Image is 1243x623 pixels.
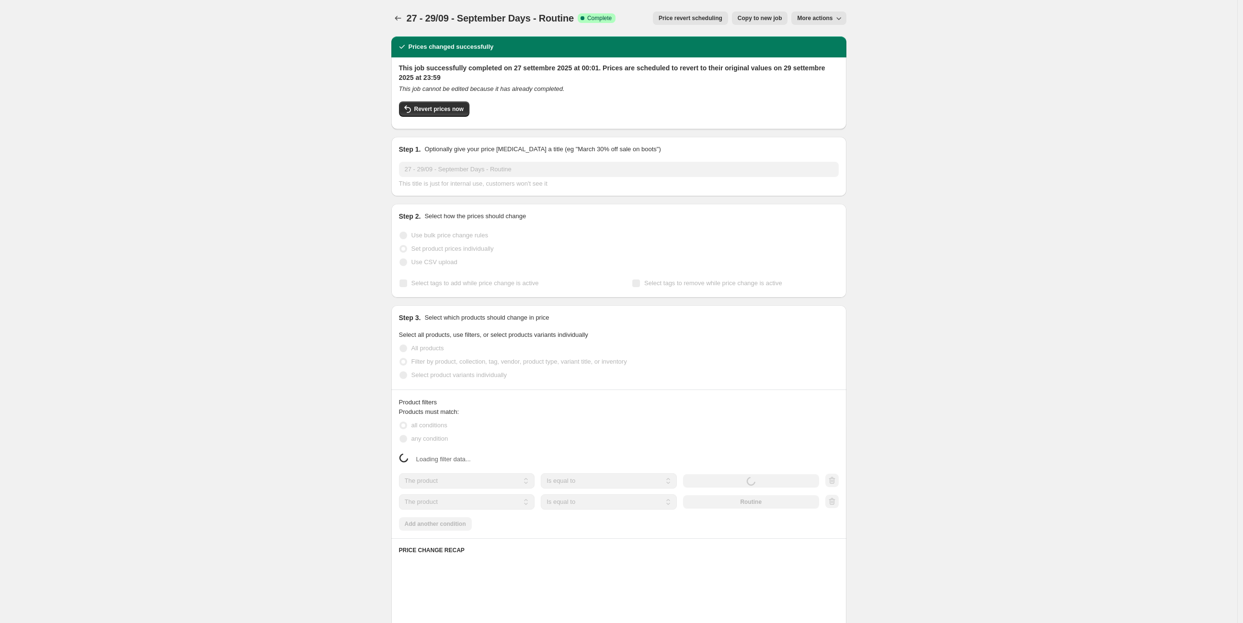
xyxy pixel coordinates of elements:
[411,345,444,352] span: All products
[424,211,526,221] p: Select how the prices should change
[399,162,839,177] input: 30% off holiday sale
[411,279,539,287] span: Select tags to add while price change is active
[424,145,661,154] p: Optionally give your price [MEDICAL_DATA] a title (eg "March 30% off sale on boots")
[411,245,494,252] span: Set product prices individually
[738,14,782,22] span: Copy to new job
[399,63,839,82] h2: This job successfully completed on 27 settembre 2025 at 00:01. Prices are scheduled to revert to ...
[411,371,507,378] span: Select product variants individually
[732,11,788,25] button: Copy to new job
[399,85,565,92] i: This job cannot be edited because it has already completed.
[399,180,547,187] span: This title is just for internal use, customers won't see it
[407,13,574,23] span: 27 - 29/09 - September Days - Routine
[414,105,464,113] span: Revert prices now
[411,232,488,239] span: Use bulk price change rules
[797,14,832,22] span: More actions
[659,14,722,22] span: Price revert scheduling
[391,11,405,25] button: Price change jobs
[411,422,447,429] span: all conditions
[399,408,459,415] span: Products must match:
[399,398,839,407] div: Product filters
[791,11,846,25] button: More actions
[409,42,494,52] h2: Prices changed successfully
[399,211,421,221] h2: Step 2.
[399,331,588,338] span: Select all products, use filters, or select products variants individually
[644,279,782,287] span: Select tags to remove while price change is active
[399,145,421,154] h2: Step 1.
[424,313,549,323] p: Select which products should change in price
[399,546,839,554] h6: PRICE CHANGE RECAP
[411,435,448,442] span: any condition
[587,14,612,22] span: Complete
[411,258,457,266] span: Use CSV upload
[399,313,421,323] h2: Step 3.
[653,11,728,25] button: Price revert scheduling
[399,101,469,117] button: Revert prices now
[411,358,627,365] span: Filter by product, collection, tag, vendor, product type, variant title, or inventory
[416,455,471,464] span: Loading filter data...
